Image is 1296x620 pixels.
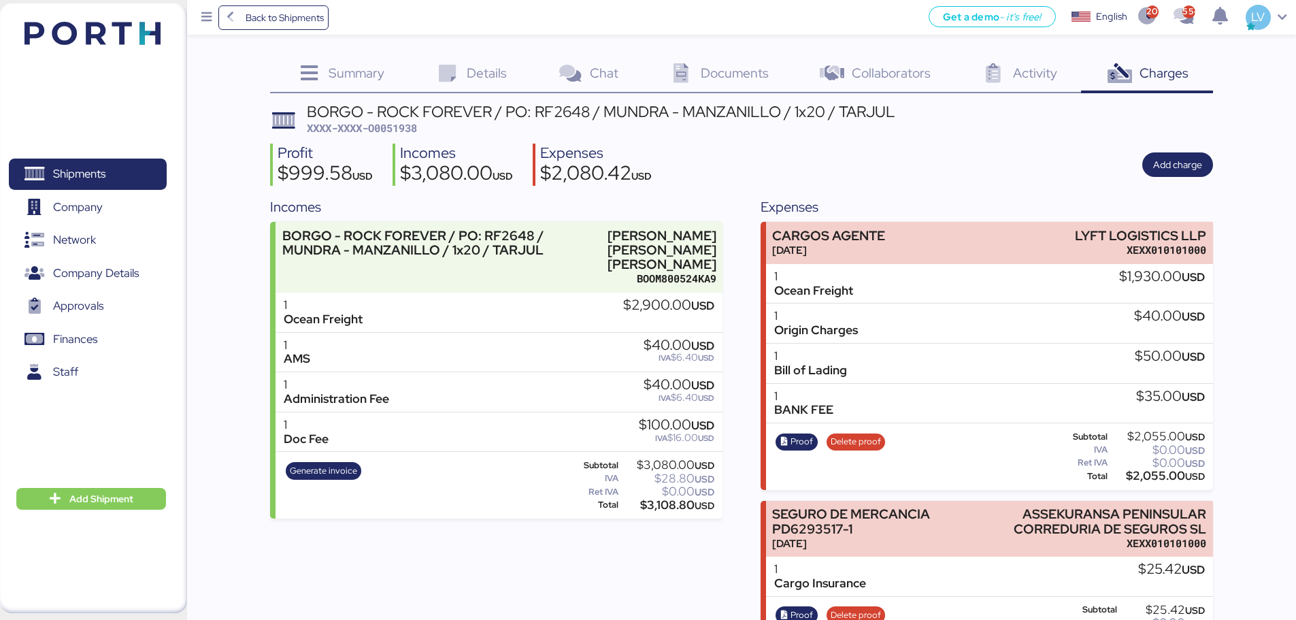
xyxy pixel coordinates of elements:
[1185,604,1205,617] span: USD
[691,418,714,433] span: USD
[16,488,166,510] button: Add Shipment
[691,378,714,393] span: USD
[246,10,324,26] span: Back to Shipments
[774,270,853,284] div: 1
[698,393,714,404] span: USD
[1119,270,1205,284] div: $1,930.00
[567,461,618,470] div: Subtotal
[701,64,769,82] span: Documents
[774,576,866,591] div: Cargo Insurance
[831,434,881,449] span: Delete proof
[284,432,329,446] div: Doc Fee
[1058,605,1118,615] div: Subtotal
[691,338,714,353] span: USD
[290,463,357,478] span: Generate invoice
[400,163,513,186] div: $3,080.00
[9,225,167,256] a: Network
[1134,309,1205,324] div: $40.00
[53,230,96,250] span: Network
[631,169,652,182] span: USD
[1013,64,1057,82] span: Activity
[946,536,1206,551] div: XEXX010101000
[9,323,167,355] a: Finances
[284,378,389,392] div: 1
[1185,457,1205,470] span: USD
[590,64,618,82] span: Chat
[644,393,714,403] div: $6.40
[1182,562,1205,577] span: USD
[772,507,940,536] div: SEGURO DE MERCANCIA PD6293517-1
[655,433,667,444] span: IVA
[621,474,715,484] div: $28.80
[1110,445,1205,455] div: $0.00
[1110,471,1205,481] div: $2,055.00
[551,272,716,286] div: BOOM800524KA9
[639,418,714,433] div: $100.00
[218,5,329,30] a: Back to Shipments
[567,487,618,497] div: Ret IVA
[1110,458,1205,468] div: $0.00
[53,263,139,283] span: Company Details
[1058,445,1108,455] div: IVA
[1058,432,1108,442] div: Subtotal
[774,403,833,417] div: BANK FEE
[1075,243,1206,257] div: XEXX010101000
[659,353,671,363] span: IVA
[284,312,363,327] div: Ocean Freight
[53,329,97,349] span: Finances
[551,229,716,272] div: [PERSON_NAME] [PERSON_NAME] [PERSON_NAME]
[695,486,714,498] span: USD
[307,121,417,135] span: XXXX-XXXX-O0051938
[1135,349,1205,364] div: $50.00
[9,357,167,388] a: Staff
[621,487,715,497] div: $0.00
[774,323,858,338] div: Origin Charges
[9,191,167,223] a: Company
[695,473,714,485] span: USD
[284,392,389,406] div: Administration Fee
[1182,270,1205,284] span: USD
[540,144,652,163] div: Expenses
[284,338,310,353] div: 1
[1153,157,1202,173] span: Add charge
[774,363,847,378] div: Bill of Lading
[53,164,105,184] span: Shipments
[761,197,1213,217] div: Expenses
[1251,8,1265,26] span: LV
[1138,562,1205,577] div: $25.42
[1185,470,1205,483] span: USD
[1058,472,1108,481] div: Total
[1075,229,1206,243] div: LYFT LOGISTICS LLP
[1182,389,1205,404] span: USD
[774,349,847,363] div: 1
[691,298,714,313] span: USD
[1182,349,1205,364] span: USD
[1142,152,1213,177] button: Add charge
[774,309,858,323] div: 1
[695,459,714,472] span: USD
[776,434,818,451] button: Proof
[284,298,363,312] div: 1
[284,418,329,432] div: 1
[621,460,715,470] div: $3,080.00
[400,144,513,163] div: Incomes
[1110,431,1205,442] div: $2,055.00
[698,353,714,363] span: USD
[1096,10,1127,24] div: English
[1185,444,1205,457] span: USD
[1185,431,1205,443] span: USD
[695,500,714,512] span: USD
[852,64,931,82] span: Collaborators
[772,229,885,243] div: CARGOS AGENTE
[774,562,866,576] div: 1
[639,433,714,443] div: $16.00
[493,169,513,182] span: USD
[329,64,384,82] span: Summary
[195,6,218,29] button: Menu
[567,500,618,510] div: Total
[1182,309,1205,324] span: USD
[282,229,544,257] div: BORGO - ROCK FOREVER / PO: RF2648 / MUNDRA - MANZANILLO / 1x20 / TARJUL
[772,536,940,551] div: [DATE]
[1120,605,1205,615] div: $25.42
[467,64,507,82] span: Details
